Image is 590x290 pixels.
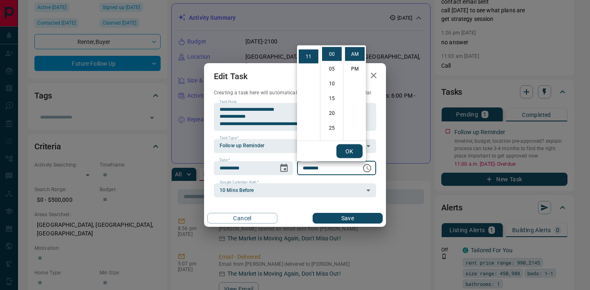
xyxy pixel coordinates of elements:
label: Date [220,158,230,163]
div: Follow up Reminder [214,139,376,153]
li: 20 minutes [322,106,342,120]
ul: Select hours [297,46,320,141]
button: Cancel [207,213,277,224]
label: Google Calendar Alert [220,180,259,185]
button: OK [336,144,363,158]
li: AM [345,47,365,61]
p: Creating a task here will automatically add it to your Google Calendar. [214,89,376,96]
li: 0 minutes [322,47,342,61]
li: 11 hours [299,50,318,64]
ul: Select minutes [320,46,343,141]
label: Task Note [220,99,236,105]
button: Choose time, selected time is 11:00 AM [359,160,375,176]
li: 10 minutes [322,77,342,91]
button: Choose date, selected date is Oct 1, 2025 [276,160,292,176]
h2: Edit Task [204,63,257,89]
li: PM [345,62,365,76]
button: Save [313,213,383,224]
li: 30 minutes [322,136,342,150]
li: 5 minutes [322,62,342,76]
label: Time [303,158,313,163]
li: 15 minutes [322,91,342,105]
li: 25 minutes [322,121,342,135]
label: Task Type [220,135,239,141]
div: 10 Mins Before [214,183,376,197]
ul: Select meridiem [343,46,366,141]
